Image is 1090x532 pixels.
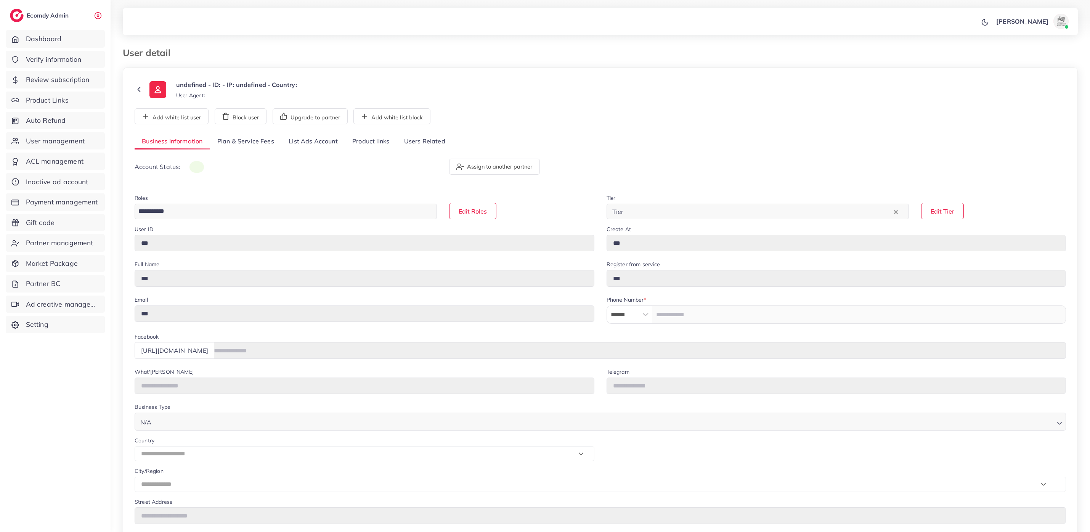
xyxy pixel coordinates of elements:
[10,9,71,22] a: logoEcomdy Admin
[6,234,105,252] a: Partner management
[123,47,177,58] h3: User detail
[6,275,105,293] a: Partner BC
[6,193,105,211] a: Payment management
[26,177,88,187] span: Inactive ad account
[626,206,892,217] input: Search for option
[215,108,266,124] button: Block user
[607,194,616,202] label: Tier
[6,316,105,333] a: Setting
[607,296,647,304] label: Phone Number
[449,203,496,219] button: Edit Roles
[139,417,153,428] span: N/A
[135,498,172,506] label: Street Address
[135,204,437,219] div: Search for option
[135,403,170,411] label: Business Type
[135,260,159,268] label: Full Name
[135,133,210,150] a: Business Information
[26,218,55,228] span: Gift code
[6,51,105,68] a: Verify information
[26,75,90,85] span: Review subscription
[135,296,148,304] label: Email
[26,116,66,125] span: Auto Refund
[6,255,105,272] a: Market Package
[6,214,105,231] a: Gift code
[6,92,105,109] a: Product Links
[135,342,214,358] div: [URL][DOMAIN_NAME]
[611,206,625,217] span: Tier
[26,197,98,207] span: Payment management
[135,368,194,376] label: What'[PERSON_NAME]
[281,133,345,150] a: List Ads Account
[6,30,105,48] a: Dashboard
[26,55,82,64] span: Verify information
[6,132,105,150] a: User management
[26,299,99,309] span: Ad creative management
[6,296,105,313] a: Ad creative management
[6,153,105,170] a: ACL management
[1053,14,1069,29] img: avatar
[921,203,964,219] button: Edit Tier
[26,279,61,289] span: Partner BC
[6,71,105,88] a: Review subscription
[894,207,898,216] button: Clear Selected
[149,81,166,98] img: ic-user-info.36bf1079.svg
[6,112,105,129] a: Auto Refund
[210,133,281,150] a: Plan & Service Fees
[345,133,397,150] a: Product links
[607,260,660,268] label: Register from service
[397,133,452,150] a: Users Related
[135,194,148,202] label: Roles
[135,413,1066,431] div: Search for option
[135,467,164,475] label: City/Region
[996,17,1048,26] p: [PERSON_NAME]
[26,95,69,105] span: Product Links
[176,92,205,99] small: User Agent:
[449,159,540,175] button: Assign to another partner
[26,320,48,329] span: Setting
[154,415,1054,428] input: Search for option
[6,173,105,191] a: Inactive ad account
[27,12,71,19] h2: Ecomdy Admin
[26,136,85,146] span: User management
[135,162,204,172] p: Account Status:
[26,238,93,248] span: Partner management
[135,225,153,233] label: User ID
[607,368,629,376] label: Telegram
[353,108,430,124] button: Add white list block
[26,259,78,268] span: Market Package
[10,9,24,22] img: logo
[26,156,83,166] span: ACL management
[26,34,61,44] span: Dashboard
[135,437,154,444] label: Country
[607,225,631,233] label: Create At
[135,333,159,341] label: Facebook
[176,80,297,89] p: undefined - ID: - IP: undefined - Country:
[992,14,1072,29] a: [PERSON_NAME]avatar
[135,108,209,124] button: Add white list user
[136,206,427,217] input: Search for option
[607,204,909,219] div: Search for option
[273,108,348,124] button: Upgrade to partner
